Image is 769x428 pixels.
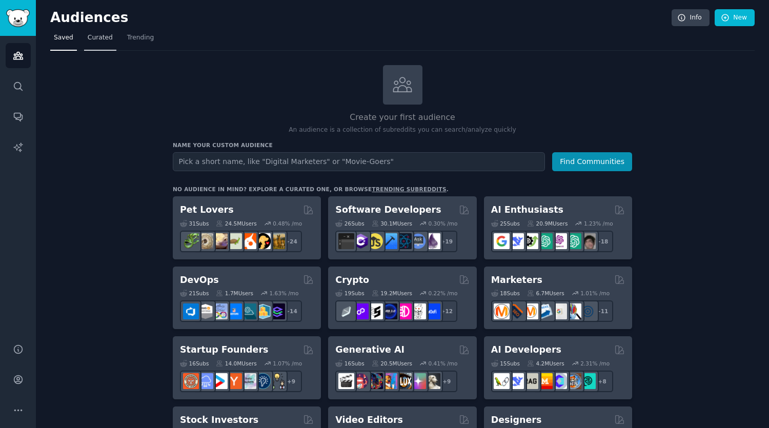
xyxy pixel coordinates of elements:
[580,373,596,389] img: AIDevelopersSociety
[273,220,302,227] div: 0.48 % /mo
[537,233,553,249] img: chatgpt_promptDesign
[269,233,285,249] img: dogbreed
[173,141,632,149] h3: Name your custom audience
[436,371,457,392] div: + 9
[381,233,397,249] img: iOSProgramming
[551,373,567,389] img: OpenSourceAI
[84,30,116,51] a: Curated
[491,343,561,356] h2: AI Developers
[6,9,30,27] img: GummySearch logo
[429,360,458,367] div: 0.41 % /mo
[494,233,510,249] img: GoogleGeminiAI
[552,152,632,171] button: Find Communities
[494,303,510,319] img: content_marketing
[508,303,524,319] img: bigseo
[491,360,520,367] div: 15 Sub s
[372,290,412,297] div: 19.2M Users
[180,343,268,356] h2: Startup Founders
[50,10,672,26] h2: Audiences
[396,233,412,249] img: reactnative
[551,233,567,249] img: OpenAIDev
[565,303,581,319] img: MarketingResearch
[715,9,755,27] a: New
[537,373,553,389] img: MistralAI
[372,220,412,227] div: 30.1M Users
[270,290,299,297] div: 1.63 % /mo
[197,373,213,389] img: SaaS
[565,233,581,249] img: chatgpt_prompts_
[353,303,369,319] img: 0xPolygon
[180,414,258,426] h2: Stock Investors
[353,373,369,389] img: dalle2
[580,233,596,249] img: ArtificalIntelligence
[592,300,613,322] div: + 11
[54,33,73,43] span: Saved
[527,360,564,367] div: 4.2M Users
[522,373,538,389] img: Rag
[335,360,364,367] div: 16 Sub s
[494,373,510,389] img: LangChain
[335,274,369,287] h2: Crypto
[216,220,256,227] div: 24.5M Users
[255,303,271,319] img: aws_cdk
[592,231,613,252] div: + 18
[491,203,563,216] h2: AI Enthusiasts
[396,373,412,389] img: FluxAI
[226,233,242,249] img: turtle
[424,233,440,249] img: elixir
[280,231,302,252] div: + 24
[212,373,228,389] img: startup
[436,231,457,252] div: + 19
[280,371,302,392] div: + 9
[508,373,524,389] img: DeepSeek
[216,290,253,297] div: 1.7M Users
[508,233,524,249] img: DeepSeek
[410,233,426,249] img: AskComputerScience
[367,373,383,389] img: deepdream
[255,233,271,249] img: PetAdvice
[335,203,441,216] h2: Software Developers
[537,303,553,319] img: Emailmarketing
[424,373,440,389] img: DreamBooth
[429,220,458,227] div: 0.30 % /mo
[436,300,457,322] div: + 12
[381,373,397,389] img: sdforall
[672,9,710,27] a: Info
[197,233,213,249] img: ballpython
[50,30,77,51] a: Saved
[372,186,446,192] a: trending subreddits
[335,414,403,426] h2: Video Editors
[269,303,285,319] img: PlatformEngineers
[255,373,271,389] img: Entrepreneurship
[335,343,404,356] h2: Generative AI
[183,303,199,319] img: azuredevops
[372,360,412,367] div: 20.5M Users
[353,233,369,249] img: csharp
[269,373,285,389] img: growmybusiness
[491,220,520,227] div: 25 Sub s
[424,303,440,319] img: defi_
[491,414,542,426] h2: Designers
[216,360,256,367] div: 14.0M Users
[88,33,113,43] span: Curated
[580,303,596,319] img: OnlineMarketing
[381,303,397,319] img: web3
[429,290,458,297] div: 0.22 % /mo
[197,303,213,319] img: AWS_Certified_Experts
[240,233,256,249] img: cockatiel
[173,111,632,124] h2: Create your first audience
[580,360,610,367] div: 2.31 % /mo
[240,303,256,319] img: platformengineering
[180,290,209,297] div: 21 Sub s
[367,303,383,319] img: ethstaker
[183,373,199,389] img: EntrepreneurRideAlong
[180,274,219,287] h2: DevOps
[180,360,209,367] div: 16 Sub s
[527,220,568,227] div: 20.9M Users
[212,303,228,319] img: Docker_DevOps
[183,233,199,249] img: herpetology
[335,290,364,297] div: 19 Sub s
[338,373,354,389] img: aivideo
[338,233,354,249] img: software
[338,303,354,319] img: ethfinance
